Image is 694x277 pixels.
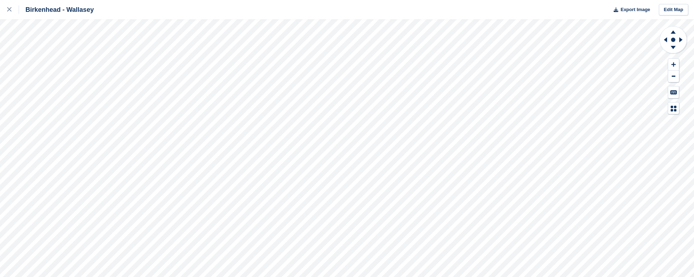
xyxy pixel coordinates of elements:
a: Edit Map [659,4,688,16]
button: Zoom In [668,59,679,71]
div: Birkenhead - Wallasey [19,5,94,14]
button: Keyboard Shortcuts [668,86,679,98]
button: Export Image [609,4,650,16]
button: Zoom Out [668,71,679,82]
button: Map Legend [668,102,679,114]
span: Export Image [620,6,650,13]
